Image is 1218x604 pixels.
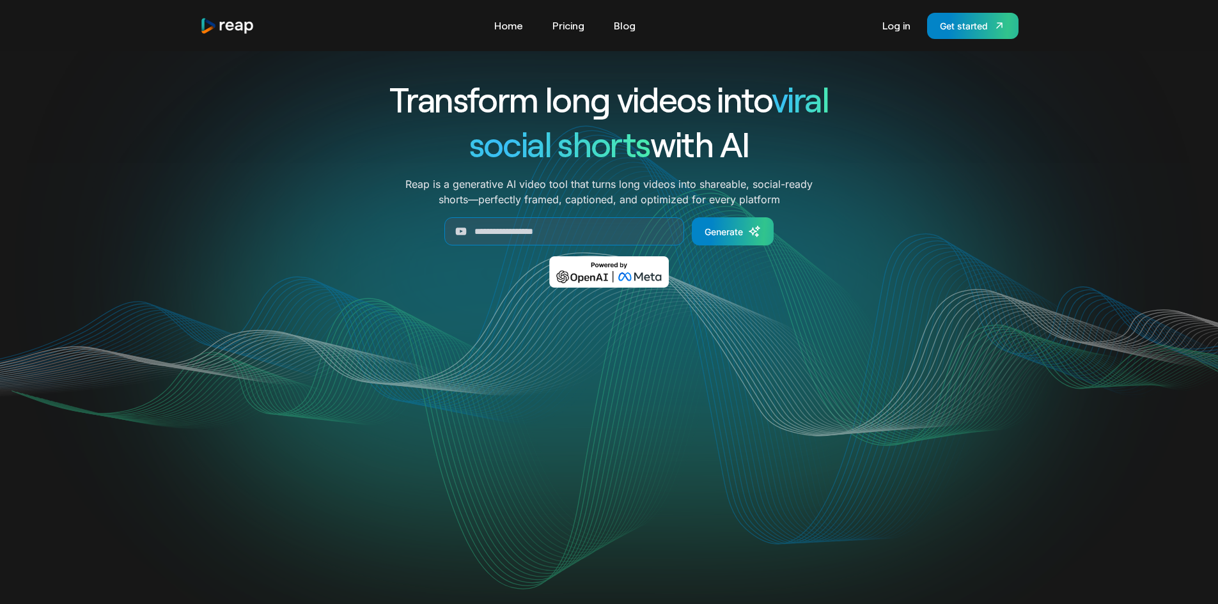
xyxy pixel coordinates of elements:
[488,15,529,36] a: Home
[692,217,774,245] a: Generate
[469,123,650,164] span: social shorts
[343,77,875,121] h1: Transform long videos into
[405,176,813,207] p: Reap is a generative AI video tool that turns long videos into shareable, social-ready shorts—per...
[940,19,988,33] div: Get started
[607,15,642,36] a: Blog
[343,217,875,245] form: Generate Form
[876,15,917,36] a: Log in
[352,306,866,564] video: Your browser does not support the video tag.
[705,225,743,238] div: Generate
[343,121,875,166] h1: with AI
[546,15,591,36] a: Pricing
[200,17,255,35] a: home
[549,256,669,288] img: Powered by OpenAI & Meta
[927,13,1019,39] a: Get started
[772,78,829,120] span: viral
[200,17,255,35] img: reap logo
